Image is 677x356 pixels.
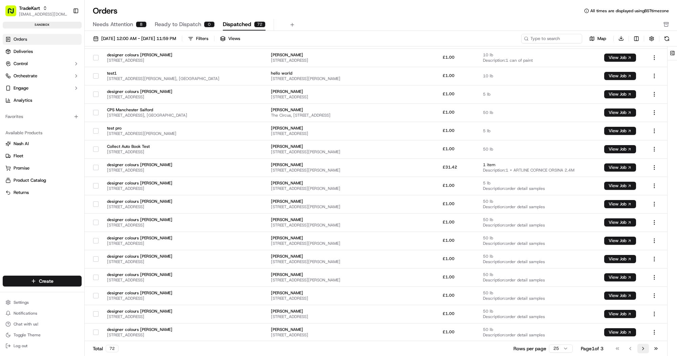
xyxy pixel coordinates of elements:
a: View Job [604,146,636,152]
a: Promise [5,165,79,171]
button: Control [3,58,82,69]
button: Create [3,276,82,286]
span: £1.00 [443,293,454,298]
a: Fleet [5,153,79,159]
button: Promise [3,163,82,174]
span: [STREET_ADDRESS] [271,58,389,63]
span: £1.00 [443,128,454,133]
span: test1 [107,71,219,76]
span: hello world [271,71,389,76]
span: Notifications [14,311,37,316]
span: Collect Auto Book Test [107,144,219,149]
button: View Job [604,273,636,281]
span: Orders [14,36,27,42]
span: [STREET_ADDRESS] [271,94,389,100]
button: Orchestrate [3,71,82,81]
span: £1.00 [443,183,454,188]
span: [STREET_ADDRESS] [107,277,219,283]
span: Description: order detail samples [483,204,593,210]
span: [PERSON_NAME] [271,89,389,94]
h1: Orders [93,5,118,16]
span: Returns [14,190,29,196]
a: Powered byPylon [48,168,82,173]
span: [PERSON_NAME] [271,327,389,332]
span: [DATE] 12:00 AM - [DATE] 11:59 PM [101,36,176,42]
input: Type to search [521,34,582,43]
a: View Job [604,201,636,207]
button: View Job [604,292,636,300]
button: View Job [604,255,636,263]
span: [STREET_ADDRESS] [107,167,219,173]
span: Map [597,36,606,42]
span: Needs Attention [93,20,133,28]
span: [DATE] [60,123,74,129]
span: Description: 1 x ARTLINE CORNICE ORSINA 2.4M [483,167,593,173]
span: • [56,105,59,111]
span: Dispatched [223,20,251,28]
button: Settings [3,298,82,307]
span: £1.00 [443,146,454,152]
span: [STREET_ADDRESS][PERSON_NAME] [271,76,389,81]
span: [PERSON_NAME] [271,235,389,241]
p: Welcome 👋 [7,27,123,38]
span: [STREET_ADDRESS][PERSON_NAME], [GEOGRAPHIC_DATA] [107,76,219,81]
div: 72 [254,21,266,27]
span: Description: order detail samples [483,332,593,338]
span: designer colours [PERSON_NAME] [107,89,219,94]
button: Returns [3,187,82,198]
button: View Job [604,328,636,336]
span: 50 lb [483,235,593,241]
span: £1.00 [443,110,454,115]
span: The Circus, [STREET_ADDRESS] [271,113,389,118]
button: View Job [604,54,636,62]
span: 50 lb [483,146,593,152]
span: 10 lb [483,73,593,79]
a: View Job [604,55,636,60]
span: [STREET_ADDRESS] [271,332,389,338]
span: Views [228,36,240,42]
span: £1.00 [443,311,454,316]
div: Total [93,345,119,352]
a: View Job [604,238,636,243]
span: Fleet [14,153,23,159]
button: TradeKart[EMAIL_ADDRESS][DOMAIN_NAME] [3,3,70,19]
span: designer colours [PERSON_NAME] [107,217,219,222]
span: Knowledge Base [14,152,52,158]
a: View Job [604,128,636,134]
a: Orders [3,34,82,45]
span: [PERSON_NAME] [271,272,389,277]
a: Returns [5,190,79,196]
span: [PERSON_NAME] [271,162,389,167]
span: [STREET_ADDRESS] [107,58,219,63]
span: £1.00 [443,91,454,97]
span: [STREET_ADDRESS][PERSON_NAME] [271,222,389,228]
button: View Job [604,200,636,208]
button: Log out [3,341,82,351]
span: designer colours [PERSON_NAME] [107,309,219,314]
span: 1 item [483,162,593,167]
button: View Job [604,182,636,190]
button: TradeKart [19,5,40,12]
span: Deliveries [14,48,33,55]
div: Past conversations [7,88,45,94]
a: View Job [604,110,636,115]
span: Description: order detail samples [483,277,593,283]
button: View Job [604,72,636,80]
span: £1.00 [443,55,454,60]
a: View Job [604,92,636,97]
span: £1.00 [443,256,454,261]
span: Chat with us! [14,321,38,327]
span: [STREET_ADDRESS] [107,94,219,100]
span: [STREET_ADDRESS] [107,332,219,338]
span: [STREET_ADDRESS] [107,149,219,155]
span: Analytics [14,97,32,103]
span: [STREET_ADDRESS] [107,314,219,319]
span: [PERSON_NAME] [271,180,389,186]
div: 💻 [57,152,63,158]
button: Start new chat [115,67,123,75]
a: Product Catalog [5,177,79,183]
a: View Job [604,311,636,317]
span: 5 lb [483,180,593,186]
img: 1736555255976-a54dd68f-1ca7-489b-9aae-adbdc363a1c4 [7,65,19,77]
span: Orchestrate [14,73,37,79]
